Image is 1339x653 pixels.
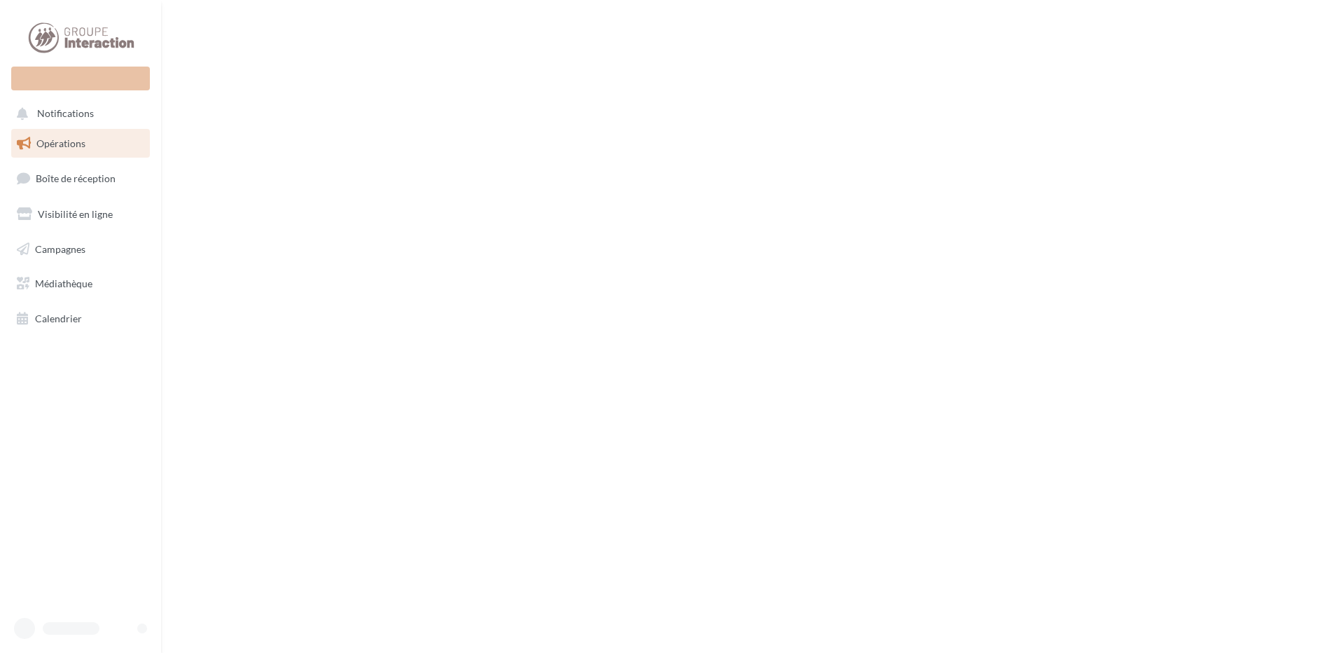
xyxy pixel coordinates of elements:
[35,277,92,289] span: Médiathèque
[11,67,150,90] div: Nouvelle campagne
[8,200,153,229] a: Visibilité en ligne
[8,163,153,193] a: Boîte de réception
[36,137,85,149] span: Opérations
[37,108,94,120] span: Notifications
[8,269,153,298] a: Médiathèque
[38,208,113,220] span: Visibilité en ligne
[8,129,153,158] a: Opérations
[35,312,82,324] span: Calendrier
[35,242,85,254] span: Campagnes
[8,235,153,264] a: Campagnes
[36,172,116,184] span: Boîte de réception
[8,304,153,334] a: Calendrier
